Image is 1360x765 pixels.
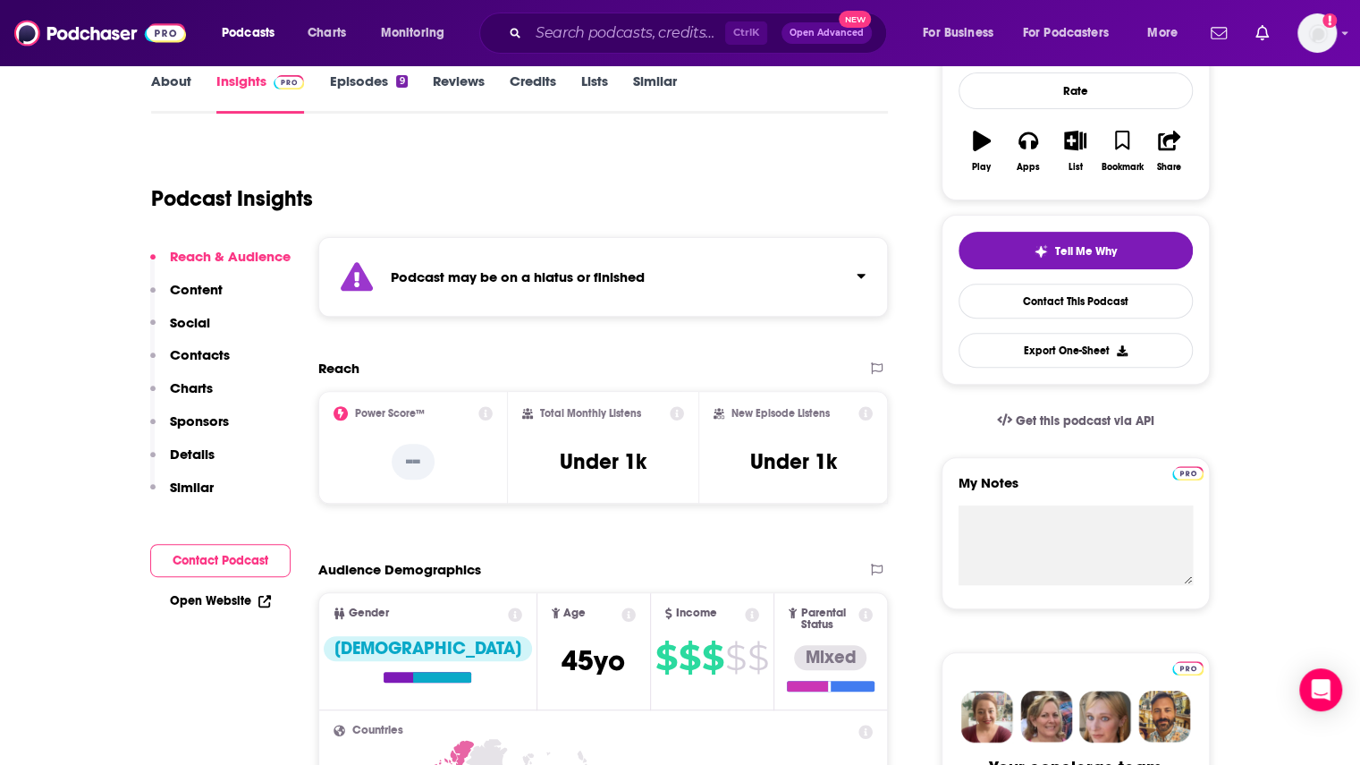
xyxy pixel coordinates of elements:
[581,72,608,114] a: Lists
[1101,162,1143,173] div: Bookmark
[1138,691,1190,743] img: Jon Profile
[1204,18,1234,48] a: Show notifications dropdown
[324,636,532,661] div: [DEMOGRAPHIC_DATA]
[150,248,291,281] button: Reach & Audience
[151,185,313,212] h1: Podcast Insights
[1005,119,1052,183] button: Apps
[560,448,646,475] h3: Under 1k
[150,544,291,577] button: Contact Podcast
[349,608,389,619] span: Gender
[150,346,230,379] button: Contacts
[983,399,1169,443] a: Get this podcast via API
[222,21,275,46] span: Podcasts
[308,21,346,46] span: Charts
[170,412,229,429] p: Sponsors
[1055,244,1117,259] span: Tell Me Why
[433,72,485,114] a: Reviews
[731,407,830,420] h2: New Episode Listens
[1297,13,1337,53] button: Show profile menu
[563,608,586,619] span: Age
[959,284,1193,319] a: Contact This Podcast
[1052,119,1098,183] button: List
[318,360,359,377] h2: Reach
[150,281,223,314] button: Content
[14,16,186,50] img: Podchaser - Follow, Share and Rate Podcasts
[1147,21,1178,46] span: More
[318,561,481,578] h2: Audience Demographics
[679,643,700,672] span: $
[151,72,191,114] a: About
[1034,244,1048,259] img: tell me why sparkle
[725,21,767,45] span: Ctrl K
[1172,661,1204,676] img: Podchaser Pro
[1015,413,1153,429] span: Get this podcast via API
[209,19,298,47] button: open menu
[959,333,1193,368] button: Export One-Sheet
[150,479,214,512] button: Similar
[329,72,407,114] a: Episodes9
[170,314,210,331] p: Social
[972,162,991,173] div: Play
[655,643,677,672] span: $
[959,232,1193,269] button: tell me why sparkleTell Me Why
[150,412,229,446] button: Sponsors
[150,379,213,412] button: Charts
[1297,13,1337,53] img: User Profile
[1322,13,1337,28] svg: Add a profile image
[1135,19,1200,47] button: open menu
[352,725,403,736] span: Countries
[355,407,425,420] h2: Power Score™
[961,691,1013,743] img: Sydney Profile
[296,19,357,47] a: Charts
[959,72,1193,109] div: Rate
[676,608,717,619] span: Income
[800,608,856,631] span: Parental Status
[150,446,215,479] button: Details
[368,19,468,47] button: open menu
[510,72,556,114] a: Credits
[1172,466,1204,480] img: Podchaser Pro
[170,479,214,496] p: Similar
[170,593,271,608] a: Open Website
[1099,119,1145,183] button: Bookmark
[633,72,677,114] a: Similar
[381,21,444,46] span: Monitoring
[1017,162,1040,173] div: Apps
[150,314,210,347] button: Social
[170,248,291,265] p: Reach & Audience
[528,19,725,47] input: Search podcasts, credits, & more...
[1297,13,1337,53] span: Logged in as cmand-s
[1020,691,1072,743] img: Barbara Profile
[318,237,889,317] section: Click to expand status details
[170,379,213,396] p: Charts
[1145,119,1192,183] button: Share
[910,19,1016,47] button: open menu
[1172,659,1204,676] a: Pro website
[1069,162,1083,173] div: List
[1011,19,1135,47] button: open menu
[725,643,746,672] span: $
[170,281,223,298] p: Content
[1248,18,1276,48] a: Show notifications dropdown
[839,11,871,28] span: New
[170,446,215,463] p: Details
[959,119,1005,183] button: Play
[274,75,305,89] img: Podchaser Pro
[794,645,866,670] div: Mixed
[1299,668,1342,711] div: Open Intercom Messenger
[170,346,230,363] p: Contacts
[392,444,435,480] p: --
[540,407,641,420] h2: Total Monthly Listens
[1157,162,1181,173] div: Share
[396,75,407,88] div: 9
[781,22,872,44] button: Open AdvancedNew
[216,72,305,114] a: InsightsPodchaser Pro
[790,29,864,38] span: Open Advanced
[1172,463,1204,480] a: Pro website
[1023,21,1109,46] span: For Podcasters
[562,643,625,678] span: 45 yo
[923,21,993,46] span: For Business
[750,448,837,475] h3: Under 1k
[496,13,904,54] div: Search podcasts, credits, & more...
